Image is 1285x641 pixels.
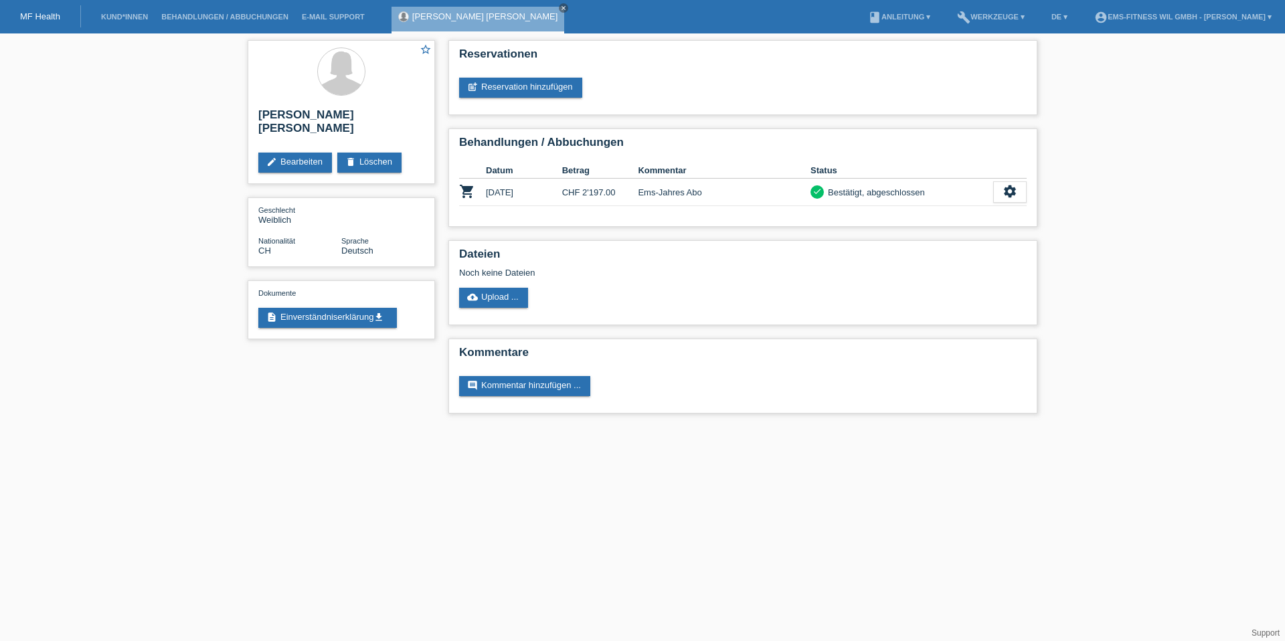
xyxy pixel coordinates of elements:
i: close [560,5,567,11]
h2: Kommentare [459,346,1027,366]
th: Kommentar [638,163,810,179]
i: settings [1003,184,1017,199]
td: [DATE] [486,179,562,206]
a: Kund*innen [94,13,155,21]
i: get_app [373,312,384,323]
a: close [559,3,568,13]
span: Dokumente [258,289,296,297]
a: Support [1252,628,1280,638]
h2: Reservationen [459,48,1027,68]
i: account_circle [1094,11,1108,24]
td: Ems-Jahres Abo [638,179,810,206]
a: [PERSON_NAME] [PERSON_NAME] [412,11,558,21]
i: post_add [467,82,478,92]
a: MF Health [20,11,60,21]
th: Datum [486,163,562,179]
i: cloud_upload [467,292,478,302]
i: delete [345,157,356,167]
i: POSP00027396 [459,183,475,199]
a: account_circleEMS-Fitness Wil GmbH - [PERSON_NAME] ▾ [1088,13,1278,21]
a: editBearbeiten [258,153,332,173]
span: Sprache [341,237,369,245]
span: Nationalität [258,237,295,245]
i: build [957,11,970,24]
i: book [868,11,881,24]
a: buildWerkzeuge ▾ [950,13,1031,21]
a: cloud_uploadUpload ... [459,288,528,308]
h2: [PERSON_NAME] [PERSON_NAME] [258,108,424,142]
div: Bestätigt, abgeschlossen [824,185,925,199]
a: commentKommentar hinzufügen ... [459,376,590,396]
th: Status [810,163,993,179]
i: edit [266,157,277,167]
span: Deutsch [341,246,373,256]
a: deleteLöschen [337,153,402,173]
h2: Dateien [459,248,1027,268]
a: descriptionEinverständniserklärungget_app [258,308,397,328]
span: Geschlecht [258,206,295,214]
th: Betrag [562,163,638,179]
a: Behandlungen / Abbuchungen [155,13,295,21]
a: star_border [420,43,432,58]
a: post_addReservation hinzufügen [459,78,582,98]
td: CHF 2'197.00 [562,179,638,206]
div: Weiblich [258,205,341,225]
i: comment [467,380,478,391]
i: star_border [420,43,432,56]
a: DE ▾ [1045,13,1074,21]
i: description [266,312,277,323]
a: bookAnleitung ▾ [861,13,937,21]
h2: Behandlungen / Abbuchungen [459,136,1027,156]
span: Schweiz [258,246,271,256]
a: E-Mail Support [295,13,371,21]
div: Noch keine Dateien [459,268,868,278]
i: check [812,187,822,196]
